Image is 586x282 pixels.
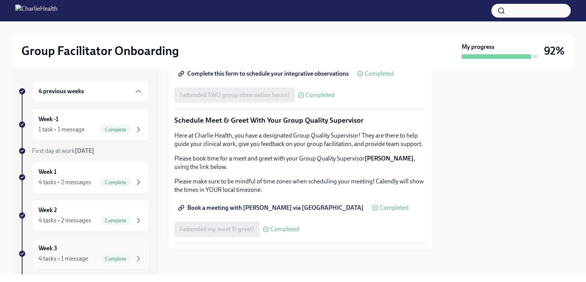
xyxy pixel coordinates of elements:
[365,71,394,77] span: Completed
[39,125,85,134] div: 1 task • 1 message
[39,254,88,263] div: 4 tasks • 1 message
[306,92,335,98] span: Completed
[18,199,150,232] a: Week 24 tasks • 2 messagesComplete
[39,115,58,123] h6: Week -1
[39,244,57,253] h6: Week 3
[462,43,494,51] strong: My progress
[18,238,150,270] a: Week 34 tasks • 1 messageComplete
[174,131,427,148] p: Here at Charlie Health, you have a designated Group Quality Supervisor! They are there to help gu...
[100,180,131,185] span: Complete
[39,168,56,176] h6: Week 1
[75,147,94,154] strong: [DATE]
[21,43,179,58] h2: Group Facilitator Onboarding
[18,109,150,141] a: Week -11 task • 1 messageComplete
[365,155,414,162] strong: [PERSON_NAME]
[39,206,57,214] h6: Week 2
[174,66,354,81] a: Complete this form to schedule your integrative observations
[174,154,427,171] p: Please book time for a meet and greet with your Group Quality Supervisor , using the link below.
[174,115,427,125] p: Schedule Meet & Greet With Your Group Quality Supervisor
[15,5,58,17] img: CharlieHealth
[100,127,131,133] span: Complete
[180,204,364,212] span: Book a meeting with [PERSON_NAME] via [GEOGRAPHIC_DATA]
[32,80,150,102] div: 4 previous weeks
[39,87,84,96] h6: 4 previous weeks
[380,205,409,211] span: Completed
[100,218,131,224] span: Complete
[18,161,150,193] a: Week 14 tasks • 2 messagesComplete
[174,200,369,216] a: Book a meeting with [PERSON_NAME] via [GEOGRAPHIC_DATA]
[100,256,131,262] span: Complete
[180,70,349,78] span: Complete this form to schedule your integrative observations
[39,216,91,225] div: 4 tasks • 2 messages
[270,226,299,232] span: Completed
[544,44,565,58] h3: 92%
[39,178,91,186] div: 4 tasks • 2 messages
[174,177,427,194] p: Please make sure to be mindful of time zones when scheduling your meeting! Calendly will show the...
[18,147,150,155] a: First day at work[DATE]
[32,147,94,154] span: First day at work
